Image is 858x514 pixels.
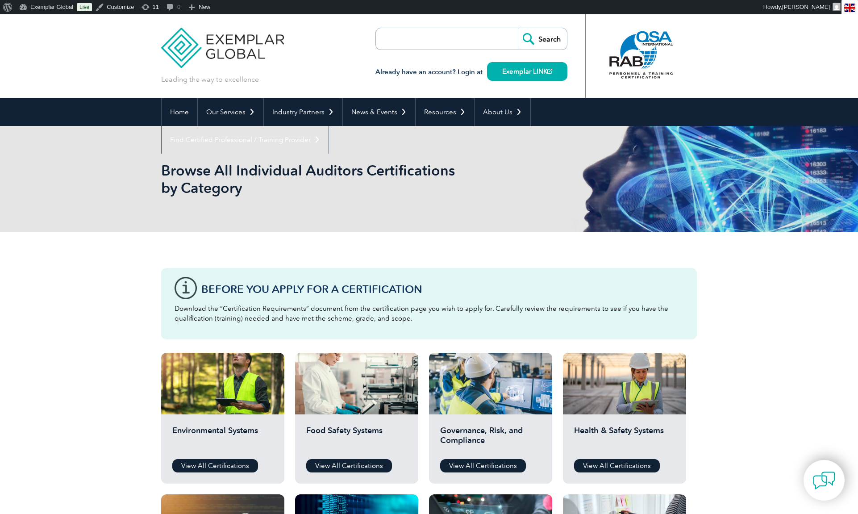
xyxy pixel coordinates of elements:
[440,426,541,452] h2: Governance, Risk, and Compliance
[518,28,567,50] input: Search
[161,75,259,84] p: Leading the way to excellence
[77,3,92,11] a: Live
[574,459,660,472] a: View All Certifications
[162,126,329,154] a: Find Certified Professional / Training Provider
[574,426,675,452] h2: Health & Safety Systems
[375,67,567,78] h3: Already have an account? Login at
[487,62,567,81] a: Exemplar LINK
[547,69,552,74] img: open_square.png
[172,459,258,472] a: View All Certifications
[175,304,683,323] p: Download the “Certification Requirements” document from the certification page you wish to apply ...
[161,14,284,68] img: Exemplar Global
[172,426,273,452] h2: Environmental Systems
[306,426,407,452] h2: Food Safety Systems
[440,459,526,472] a: View All Certifications
[162,98,197,126] a: Home
[201,284,683,295] h3: Before You Apply For a Certification
[343,98,415,126] a: News & Events
[844,4,855,12] img: en
[198,98,263,126] a: Our Services
[782,4,830,10] span: [PERSON_NAME]
[813,469,835,492] img: contact-chat.png
[264,98,342,126] a: Industry Partners
[161,162,504,196] h1: Browse All Individual Auditors Certifications by Category
[475,98,530,126] a: About Us
[416,98,474,126] a: Resources
[306,459,392,472] a: View All Certifications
